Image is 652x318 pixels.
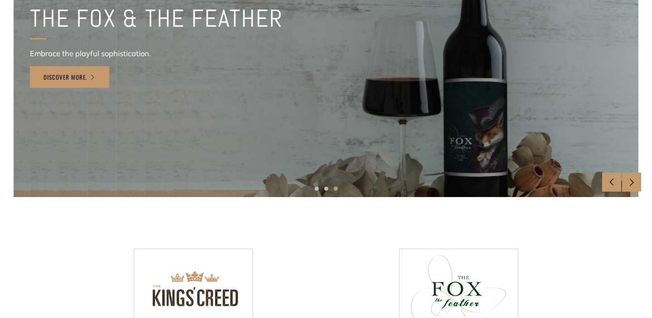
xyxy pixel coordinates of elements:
h2: THE FOX & THE FEATHER [30,4,283,34]
p: Embrace the playful sophistication. [30,46,283,61]
button: 2 [324,187,328,191]
button: 1 [315,187,319,191]
button: 3 [334,187,338,191]
a: Discover More. [30,66,109,88]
